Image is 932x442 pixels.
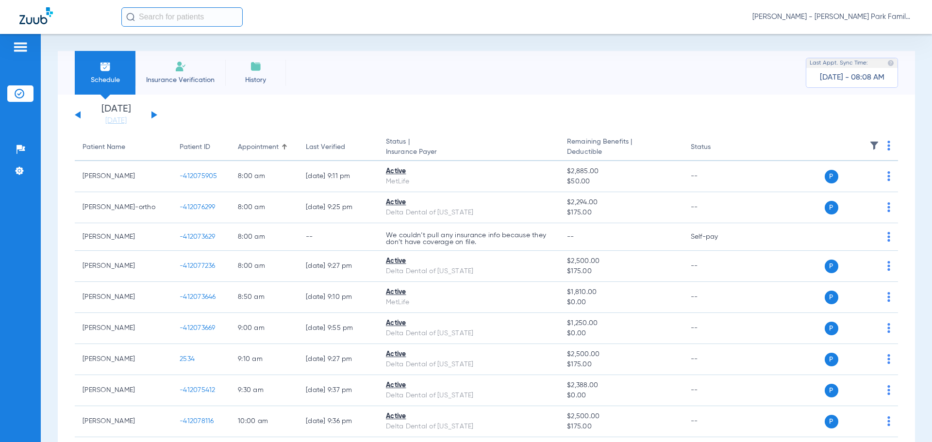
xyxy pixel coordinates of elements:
[230,406,298,437] td: 10:00 AM
[75,192,172,223] td: [PERSON_NAME]-ortho
[298,406,378,437] td: [DATE] 9:36 PM
[386,360,551,370] div: Delta Dental of [US_STATE]
[887,261,890,271] img: group-dot-blue.svg
[683,223,749,251] td: Self-pay
[386,380,551,391] div: Active
[175,61,186,72] img: Manual Insurance Verification
[386,328,551,339] div: Delta Dental of [US_STATE]
[126,13,135,21] img: Search Icon
[378,134,559,161] th: Status |
[683,375,749,406] td: --
[180,233,216,240] span: -412073629
[887,323,890,333] img: group-dot-blue.svg
[13,41,28,53] img: hamburger-icon
[825,415,838,428] span: P
[180,387,216,393] span: -412075412
[386,422,551,432] div: Delta Dental of [US_STATE]
[180,173,217,180] span: -412075905
[180,204,216,211] span: -412076299
[567,208,675,218] span: $175.00
[230,344,298,375] td: 9:10 AM
[230,223,298,251] td: 8:00 AM
[887,232,890,242] img: group-dot-blue.svg
[75,282,172,313] td: [PERSON_NAME]
[75,161,172,192] td: [PERSON_NAME]
[567,411,675,422] span: $2,500.00
[567,266,675,277] span: $175.00
[567,349,675,360] span: $2,500.00
[887,292,890,302] img: group-dot-blue.svg
[100,61,111,72] img: Schedule
[75,344,172,375] td: [PERSON_NAME]
[683,251,749,282] td: --
[567,297,675,308] span: $0.00
[567,197,675,208] span: $2,294.00
[567,380,675,391] span: $2,388.00
[386,147,551,157] span: Insurance Payer
[306,142,370,152] div: Last Verified
[121,7,243,27] input: Search for patients
[386,318,551,328] div: Active
[386,411,551,422] div: Active
[386,256,551,266] div: Active
[386,166,551,177] div: Active
[887,354,890,364] img: group-dot-blue.svg
[386,232,551,246] p: We couldn’t pull any insurance info because they don’t have coverage on file.
[180,142,222,152] div: Patient ID
[180,418,214,425] span: -412078116
[567,177,675,187] span: $50.00
[386,287,551,297] div: Active
[298,313,378,344] td: [DATE] 9:55 PM
[238,142,279,152] div: Appointment
[887,171,890,181] img: group-dot-blue.svg
[75,406,172,437] td: [PERSON_NAME]
[233,75,279,85] span: History
[230,251,298,282] td: 8:00 AM
[683,406,749,437] td: --
[825,260,838,273] span: P
[567,147,675,157] span: Deductible
[386,208,551,218] div: Delta Dental of [US_STATE]
[143,75,218,85] span: Insurance Verification
[567,318,675,328] span: $1,250.00
[298,344,378,375] td: [DATE] 9:27 PM
[230,192,298,223] td: 8:00 AM
[683,313,749,344] td: --
[230,375,298,406] td: 9:30 AM
[83,142,125,152] div: Patient Name
[820,73,884,82] span: [DATE] - 08:08 AM
[567,360,675,370] span: $175.00
[567,256,675,266] span: $2,500.00
[869,141,879,150] img: filter.svg
[386,266,551,277] div: Delta Dental of [US_STATE]
[683,134,749,161] th: Status
[386,391,551,401] div: Delta Dental of [US_STATE]
[75,313,172,344] td: [PERSON_NAME]
[298,251,378,282] td: [DATE] 9:27 PM
[298,223,378,251] td: --
[298,161,378,192] td: [DATE] 9:11 PM
[887,202,890,212] img: group-dot-blue.svg
[567,233,574,240] span: --
[75,375,172,406] td: [PERSON_NAME]
[683,282,749,313] td: --
[386,297,551,308] div: MetLife
[825,353,838,366] span: P
[825,291,838,304] span: P
[825,201,838,214] span: P
[19,7,53,24] img: Zuub Logo
[825,170,838,183] span: P
[887,141,890,150] img: group-dot-blue.svg
[567,422,675,432] span: $175.00
[83,142,164,152] div: Patient Name
[386,349,551,360] div: Active
[180,262,216,269] span: -412077236
[887,416,890,426] img: group-dot-blue.svg
[87,104,145,126] li: [DATE]
[230,161,298,192] td: 8:00 AM
[298,375,378,406] td: [DATE] 9:37 PM
[567,166,675,177] span: $2,885.00
[567,287,675,297] span: $1,810.00
[180,294,216,300] span: -412073646
[567,328,675,339] span: $0.00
